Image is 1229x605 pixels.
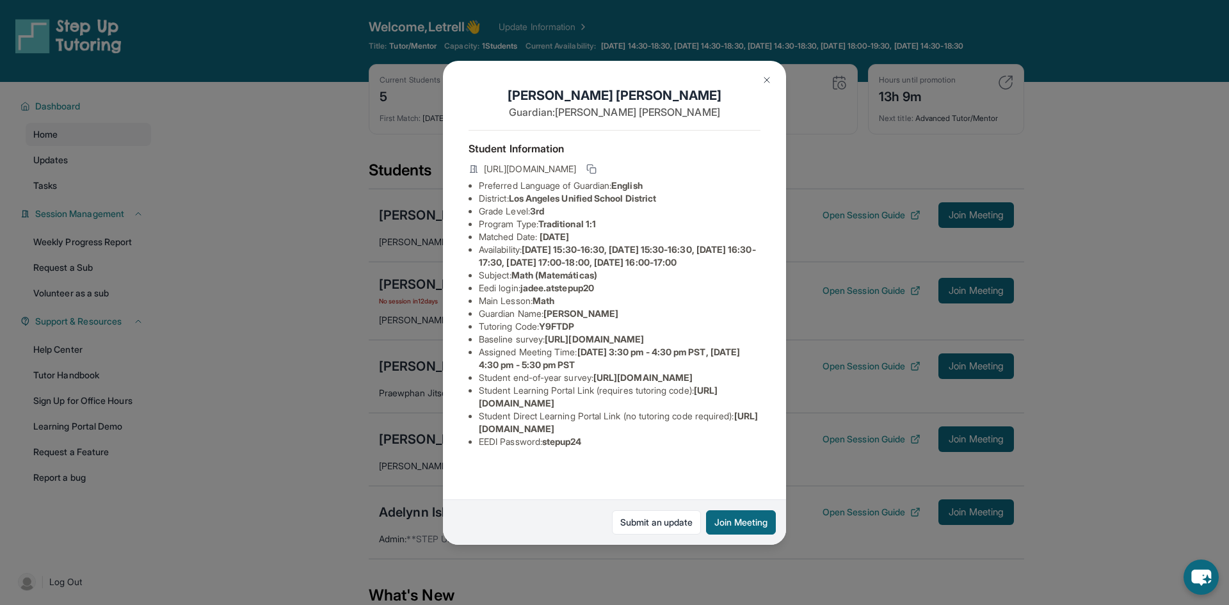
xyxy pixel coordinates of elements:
li: Guardian Name : [479,307,760,320]
span: [DATE] [540,231,569,242]
span: Traditional 1:1 [538,218,596,229]
li: District: [479,192,760,205]
li: Program Type: [479,218,760,230]
li: Student Direct Learning Portal Link (no tutoring code required) : [479,410,760,435]
span: stepup24 [542,436,582,447]
li: Grade Level: [479,205,760,218]
span: [URL][DOMAIN_NAME] [593,372,693,383]
button: Join Meeting [706,510,776,535]
li: Eedi login : [479,282,760,294]
li: Baseline survey : [479,333,760,346]
li: Student Learning Portal Link (requires tutoring code) : [479,384,760,410]
img: Close Icon [762,75,772,85]
li: Assigned Meeting Time : [479,346,760,371]
h1: [PERSON_NAME] [PERSON_NAME] [469,86,760,104]
span: Los Angeles Unified School District [509,193,656,204]
span: Math (Matemáticas) [511,270,597,280]
li: Availability: [479,243,760,269]
li: Student end-of-year survey : [479,371,760,384]
span: Math [533,295,554,306]
span: [URL][DOMAIN_NAME] [545,334,644,344]
span: English [611,180,643,191]
li: Tutoring Code : [479,320,760,333]
span: 3rd [530,206,544,216]
span: [DATE] 3:30 pm - 4:30 pm PST, [DATE] 4:30 pm - 5:30 pm PST [479,346,740,370]
button: Copy link [584,161,599,177]
button: chat-button [1184,560,1219,595]
li: Preferred Language of Guardian: [479,179,760,192]
li: Subject : [479,269,760,282]
span: jadee.atstepup20 [520,282,594,293]
li: Matched Date: [479,230,760,243]
span: [PERSON_NAME] [543,308,618,319]
span: [URL][DOMAIN_NAME] [484,163,576,175]
p: Guardian: [PERSON_NAME] [PERSON_NAME] [469,104,760,120]
li: EEDI Password : [479,435,760,448]
li: Main Lesson : [479,294,760,307]
h4: Student Information [469,141,760,156]
span: Y9FTDP [539,321,574,332]
span: [DATE] 15:30-16:30, [DATE] 15:30-16:30, [DATE] 16:30-17:30, [DATE] 17:00-18:00, [DATE] 16:00-17:00 [479,244,756,268]
a: Submit an update [612,510,701,535]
